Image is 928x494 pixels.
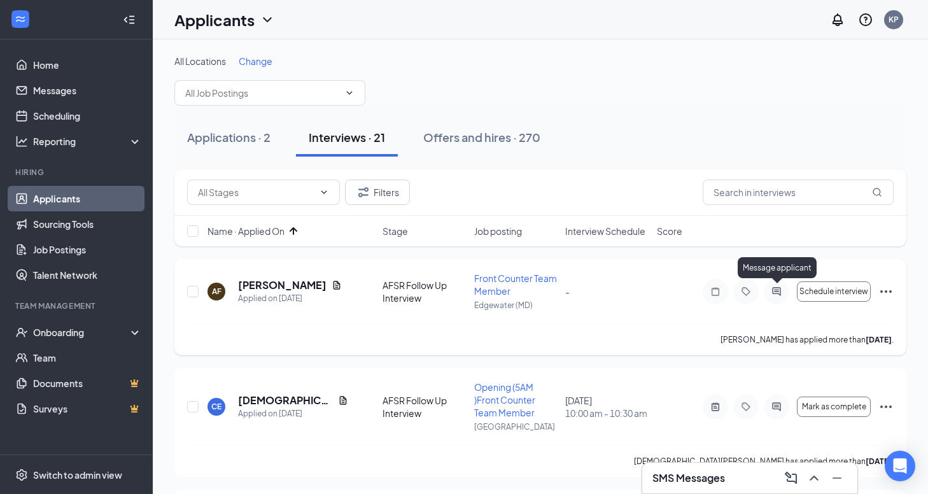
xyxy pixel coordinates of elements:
[634,456,894,467] p: [DEMOGRAPHIC_DATA][PERSON_NAME] has applied more than .
[15,135,28,148] svg: Analysis
[738,286,754,297] svg: Tag
[708,402,723,412] svg: ActiveNote
[33,396,142,421] a: SurveysCrown
[212,286,221,297] div: AF
[474,300,558,311] p: Edgewater (MD)
[474,381,535,418] span: Opening (5AM )Front Counter Team Member
[33,211,142,237] a: Sourcing Tools
[383,394,467,420] div: AFSR Follow Up Interview
[423,129,540,145] div: Offers and hires · 270
[338,395,348,406] svg: Document
[383,225,408,237] span: Stage
[15,326,28,339] svg: UserCheck
[238,292,342,305] div: Applied on [DATE]
[187,129,271,145] div: Applications · 2
[319,187,329,197] svg: ChevronDown
[703,180,894,205] input: Search in interviews
[33,326,131,339] div: Onboarding
[878,399,894,414] svg: Ellipses
[260,12,275,27] svg: ChevronDown
[238,278,327,292] h5: [PERSON_NAME]
[474,421,558,432] p: [GEOGRAPHIC_DATA]
[565,394,649,420] div: [DATE]
[827,468,847,488] button: Minimize
[309,129,385,145] div: Interviews · 21
[885,451,915,481] div: Open Intercom Messenger
[738,402,754,412] svg: Tag
[239,55,272,67] span: Change
[174,9,255,31] h1: Applicants
[286,223,301,239] svg: ArrowUp
[802,402,866,411] span: Mark as complete
[806,470,822,486] svg: ChevronUp
[889,14,899,25] div: KP
[198,185,314,199] input: All Stages
[33,78,142,103] a: Messages
[207,225,285,237] span: Name · Applied On
[33,262,142,288] a: Talent Network
[33,52,142,78] a: Home
[866,335,892,344] b: [DATE]
[15,300,139,311] div: Team Management
[345,180,410,205] button: Filter Filters
[797,397,871,417] button: Mark as complete
[769,402,784,412] svg: ActiveChat
[15,469,28,481] svg: Settings
[33,345,142,370] a: Team
[872,187,882,197] svg: MagnifyingGlass
[332,280,342,290] svg: Document
[657,225,682,237] span: Score
[123,13,136,26] svg: Collapse
[784,470,799,486] svg: ComposeMessage
[238,407,348,420] div: Applied on [DATE]
[33,103,142,129] a: Scheduling
[344,88,355,98] svg: ChevronDown
[565,286,570,297] span: -
[185,86,339,100] input: All Job Postings
[769,286,784,297] svg: ActiveChat
[799,287,868,296] span: Schedule interview
[14,13,27,25] svg: WorkstreamLogo
[33,186,142,211] a: Applicants
[652,471,725,485] h3: SMS Messages
[804,468,824,488] button: ChevronUp
[238,393,333,407] h5: [DEMOGRAPHIC_DATA][PERSON_NAME]
[866,456,892,466] b: [DATE]
[15,167,139,178] div: Hiring
[383,279,467,304] div: AFSR Follow Up Interview
[174,55,226,67] span: All Locations
[211,401,221,412] div: CE
[33,237,142,262] a: Job Postings
[738,257,817,278] div: Message applicant
[858,12,873,27] svg: QuestionInfo
[565,225,645,237] span: Interview Schedule
[33,135,143,148] div: Reporting
[474,272,557,297] span: Front Counter Team Member
[878,284,894,299] svg: Ellipses
[33,370,142,396] a: DocumentsCrown
[708,286,723,297] svg: Note
[474,225,522,237] span: Job posting
[830,12,845,27] svg: Notifications
[565,407,649,420] span: 10:00 am - 10:30 am
[356,185,371,200] svg: Filter
[33,469,122,481] div: Switch to admin view
[781,468,801,488] button: ComposeMessage
[829,470,845,486] svg: Minimize
[797,281,871,302] button: Schedule interview
[721,334,894,345] p: [PERSON_NAME] has applied more than .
